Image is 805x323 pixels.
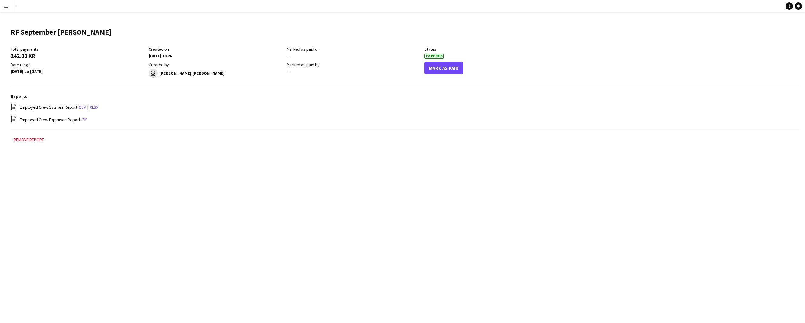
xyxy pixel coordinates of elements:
a: zip [82,117,88,122]
div: Marked as paid by [287,62,422,67]
div: [DATE] 10:26 [149,53,284,59]
div: Marked as paid on [287,46,422,52]
div: 242.00 KR [11,53,146,59]
button: Mark As Paid [424,62,463,74]
div: Total payments [11,46,146,52]
a: csv [79,104,86,110]
button: Remove report [11,136,47,143]
span: Employed Crew Expenses Report [20,117,80,122]
span: To Be Paid [424,54,444,59]
a: xlsx [90,104,98,110]
span: Employed Crew Salaries Report [20,104,77,110]
div: Date range [11,62,146,67]
div: Status [424,46,559,52]
div: Created by [149,62,284,67]
span: — [287,53,290,59]
h1: RF September [PERSON_NAME] [11,28,112,37]
span: — [287,69,290,74]
div: [DATE] to [DATE] [11,69,146,74]
div: [PERSON_NAME] [PERSON_NAME] [149,69,284,78]
div: | [11,104,799,111]
div: Created on [149,46,284,52]
h3: Reports [11,93,799,99]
